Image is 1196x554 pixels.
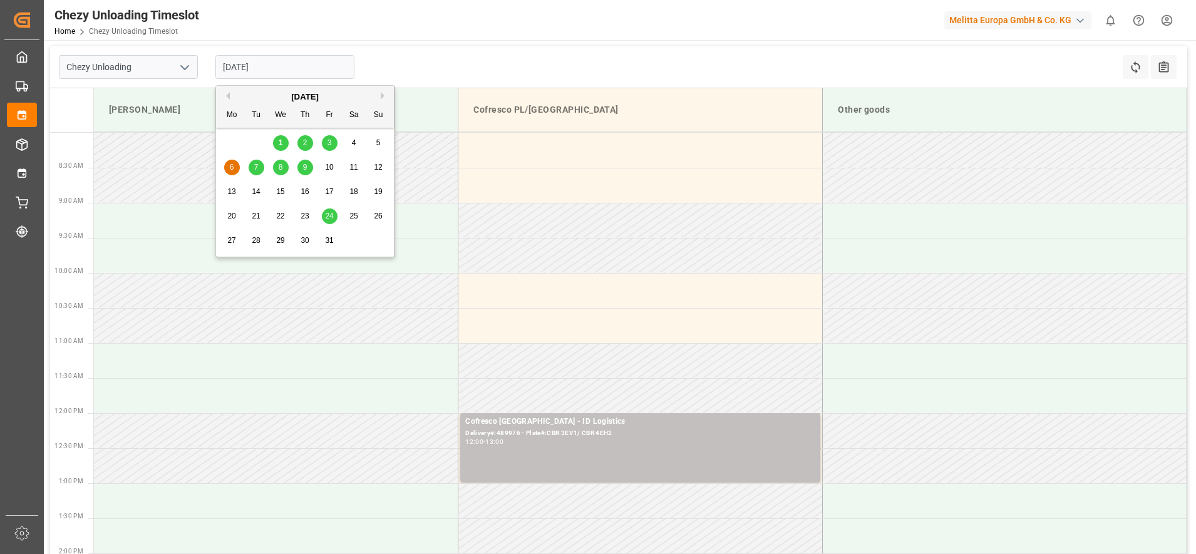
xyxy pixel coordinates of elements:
[230,163,234,172] span: 6
[322,233,338,249] div: Choose Friday, October 31st, 2025
[227,236,235,245] span: 27
[297,184,313,200] div: Choose Thursday, October 16th, 2025
[216,91,394,103] div: [DATE]
[273,135,289,151] div: Choose Wednesday, October 1st, 2025
[483,439,485,444] div: -
[252,187,260,196] span: 14
[224,233,240,249] div: Choose Monday, October 27th, 2025
[833,98,1177,121] div: Other goods
[944,11,1091,29] div: Melitta Europa GmbH & Co. KG
[273,108,289,123] div: We
[59,162,83,169] span: 8:30 AM
[465,428,815,439] div: Delivery#:489976 - Plate#:CBR 3EV1/ CBR 4EH2
[325,212,333,220] span: 24
[349,163,358,172] span: 11
[322,208,338,224] div: Choose Friday, October 24th, 2025
[346,160,362,175] div: Choose Saturday, October 11th, 2025
[301,187,309,196] span: 16
[371,184,386,200] div: Choose Sunday, October 19th, 2025
[327,138,332,147] span: 3
[54,6,199,24] div: Chezy Unloading Timeslot
[346,208,362,224] div: Choose Saturday, October 25th, 2025
[279,138,283,147] span: 1
[276,187,284,196] span: 15
[297,108,313,123] div: Th
[301,212,309,220] span: 23
[273,208,289,224] div: Choose Wednesday, October 22nd, 2025
[276,236,284,245] span: 29
[352,138,356,147] span: 4
[371,208,386,224] div: Choose Sunday, October 26th, 2025
[297,160,313,175] div: Choose Thursday, October 9th, 2025
[227,187,235,196] span: 13
[376,138,381,147] span: 5
[54,443,83,449] span: 12:30 PM
[944,8,1096,32] button: Melitta Europa GmbH & Co. KG
[468,98,812,121] div: Cofresco PL/[GEOGRAPHIC_DATA]
[59,513,83,520] span: 1:30 PM
[249,184,264,200] div: Choose Tuesday, October 14th, 2025
[252,212,260,220] span: 21
[249,208,264,224] div: Choose Tuesday, October 21st, 2025
[1096,6,1125,34] button: show 0 new notifications
[59,197,83,204] span: 9:00 AM
[59,55,198,79] input: Type to search/select
[276,212,284,220] span: 22
[224,108,240,123] div: Mo
[303,163,307,172] span: 9
[303,138,307,147] span: 2
[54,408,83,414] span: 12:00 PM
[54,302,83,309] span: 10:30 AM
[1125,6,1153,34] button: Help Center
[224,208,240,224] div: Choose Monday, October 20th, 2025
[279,163,283,172] span: 8
[465,439,483,444] div: 12:00
[222,92,230,100] button: Previous Month
[273,184,289,200] div: Choose Wednesday, October 15th, 2025
[59,232,83,239] span: 9:30 AM
[322,184,338,200] div: Choose Friday, October 17th, 2025
[254,163,259,172] span: 7
[346,135,362,151] div: Choose Saturday, October 4th, 2025
[325,163,333,172] span: 10
[273,160,289,175] div: Choose Wednesday, October 8th, 2025
[215,55,354,79] input: DD.MM.YYYY
[59,478,83,485] span: 1:00 PM
[301,236,309,245] span: 30
[297,233,313,249] div: Choose Thursday, October 30th, 2025
[374,163,382,172] span: 12
[273,233,289,249] div: Choose Wednesday, October 29th, 2025
[371,160,386,175] div: Choose Sunday, October 12th, 2025
[322,135,338,151] div: Choose Friday, October 3rd, 2025
[381,92,388,100] button: Next Month
[175,58,193,77] button: open menu
[54,27,75,36] a: Home
[374,187,382,196] span: 19
[322,108,338,123] div: Fr
[252,236,260,245] span: 28
[224,184,240,200] div: Choose Monday, October 13th, 2025
[54,372,83,379] span: 11:30 AM
[220,131,391,253] div: month 2025-10
[54,267,83,274] span: 10:00 AM
[249,108,264,123] div: Tu
[249,160,264,175] div: Choose Tuesday, October 7th, 2025
[349,212,358,220] span: 25
[371,135,386,151] div: Choose Sunday, October 5th, 2025
[297,135,313,151] div: Choose Thursday, October 2nd, 2025
[346,108,362,123] div: Sa
[322,160,338,175] div: Choose Friday, October 10th, 2025
[104,98,448,121] div: [PERSON_NAME]
[346,184,362,200] div: Choose Saturday, October 18th, 2025
[249,233,264,249] div: Choose Tuesday, October 28th, 2025
[371,108,386,123] div: Su
[374,212,382,220] span: 26
[485,439,503,444] div: 13:00
[54,337,83,344] span: 11:00 AM
[325,236,333,245] span: 31
[297,208,313,224] div: Choose Thursday, October 23rd, 2025
[224,160,240,175] div: Choose Monday, October 6th, 2025
[325,187,333,196] span: 17
[227,212,235,220] span: 20
[465,416,815,428] div: Cofresco [GEOGRAPHIC_DATA] - ID Logistics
